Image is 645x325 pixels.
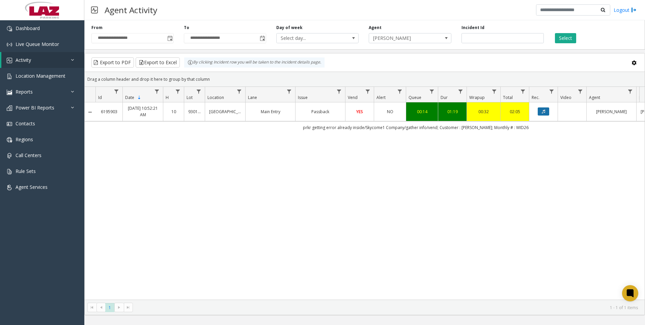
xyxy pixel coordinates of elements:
[101,2,161,18] h3: Agent Activity
[378,108,402,115] a: NO
[7,26,12,31] img: 'icon'
[369,25,382,31] label: Agent
[560,95,571,100] span: Video
[276,25,303,31] label: Day of week
[152,87,162,96] a: Date Filter Menu
[16,89,33,95] span: Reports
[194,87,203,96] a: Lot Filter Menu
[614,6,637,14] a: Logout
[442,108,462,115] a: 01:19
[626,87,635,96] a: Agent Filter Menu
[503,95,513,100] span: Total
[188,60,193,65] img: infoIcon.svg
[258,33,266,43] span: Toggle popup
[456,87,465,96] a: Dur Filter Menu
[410,108,434,115] a: 00:14
[7,169,12,174] img: 'icon'
[16,152,41,158] span: Call Centers
[348,95,358,100] span: Vend
[16,184,48,190] span: Agent Services
[7,121,12,127] img: 'icon'
[85,109,95,115] a: Collapse Details
[209,108,241,115] a: [GEOGRAPHIC_DATA]
[136,57,180,68] button: Export to Excel
[441,95,448,100] span: Dur
[532,95,539,100] span: Rec.
[105,303,114,312] span: Page 1
[16,120,35,127] span: Contacts
[631,6,637,14] img: logout
[85,87,645,300] div: Data table
[188,108,201,115] a: 930119
[137,305,638,310] kendo-pager-info: 1 - 1 of 1 items
[250,108,291,115] a: Main Entry
[166,33,173,43] span: Toggle popup
[591,108,632,115] a: [PERSON_NAME]
[376,95,386,100] span: Alert
[576,87,585,96] a: Video Filter Menu
[16,168,36,174] span: Rule Sets
[555,33,576,43] button: Select
[547,87,556,96] a: Rec. Filter Menu
[166,95,169,100] span: H
[16,57,31,63] span: Activity
[125,95,134,100] span: Date
[16,41,59,47] span: Live Queue Monitor
[277,33,342,43] span: Select day...
[395,87,404,96] a: Alert Filter Menu
[363,87,372,96] a: Vend Filter Menu
[127,105,159,118] a: [DATE] 10:52:21 AM
[335,87,344,96] a: Issue Filter Menu
[7,185,12,190] img: 'icon'
[187,95,193,100] span: Lot
[184,25,189,31] label: To
[173,87,183,96] a: H Filter Menu
[16,104,54,111] span: Power BI Reports
[91,2,98,18] img: pageIcon
[100,108,118,115] a: 6195903
[7,74,12,79] img: 'icon'
[16,73,65,79] span: Location Management
[207,95,224,100] span: Location
[589,95,600,100] span: Agent
[7,137,12,143] img: 'icon'
[369,33,434,43] span: [PERSON_NAME]
[518,87,528,96] a: Total Filter Menu
[91,57,134,68] button: Export to PDF
[235,87,244,96] a: Location Filter Menu
[184,57,325,68] div: By clicking Incident row you will be taken to the incident details page.
[248,95,257,100] span: Lane
[7,90,12,95] img: 'icon'
[7,153,12,158] img: 'icon'
[349,108,370,115] a: YES
[137,95,142,100] span: Sortable
[1,52,84,68] a: Activity
[300,108,341,115] a: Passback
[285,87,294,96] a: Lane Filter Menu
[7,58,12,63] img: 'icon'
[16,25,40,31] span: Dashboard
[298,95,308,100] span: Issue
[85,73,645,85] div: Drag a column header and drop it here to group by that column
[167,108,180,115] a: 10
[490,87,499,96] a: Wrapup Filter Menu
[356,109,363,115] span: YES
[7,42,12,47] img: 'icon'
[112,87,121,96] a: Id Filter Menu
[505,108,525,115] a: 02:05
[7,105,12,111] img: 'icon'
[98,95,102,100] span: Id
[471,108,496,115] a: 00:32
[427,87,437,96] a: Queue Filter Menu
[91,25,103,31] label: From
[469,95,485,100] span: Wrapup
[461,25,484,31] label: Incident Id
[409,95,421,100] span: Queue
[16,136,33,143] span: Regions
